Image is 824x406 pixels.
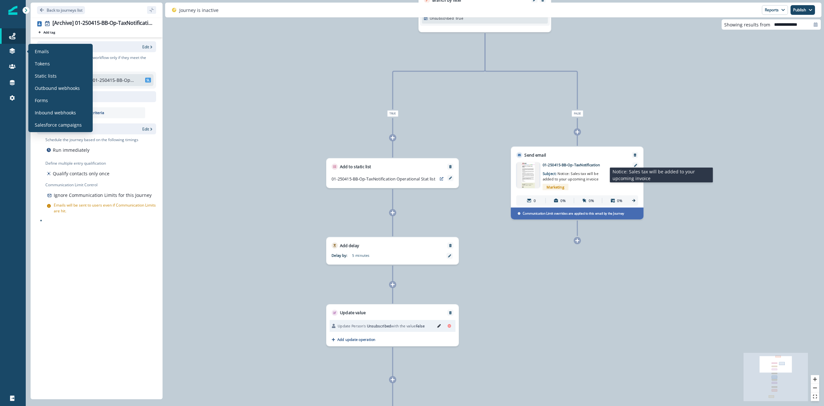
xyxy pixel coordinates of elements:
[724,21,770,28] p: Showing results from
[340,164,371,170] p: Add to static list
[45,137,138,143] p: Schedule the journey based on the following timings
[343,110,442,117] div: True
[142,44,154,50] button: Edit
[43,30,55,34] p: Add tag
[571,110,583,117] span: False
[523,211,624,216] p: Communication Limit overrides are applied to this email by the Journey
[446,311,454,314] button: Remove
[35,72,57,79] p: Static lists
[147,6,156,14] button: sidebar collapse toggle
[35,48,49,55] p: Emails
[31,46,90,56] a: Emails
[511,147,643,219] div: Send emailRemoveemail asset unavailable01-250415-BB-Op-TaxNotificationSubject: Notice: Sales tax ...
[35,60,50,67] p: Tokens
[332,253,352,258] p: Delay by:
[337,337,376,342] p: Add update operation
[31,59,90,68] a: Tokens
[37,30,56,35] button: Add tag
[47,7,82,13] p: Back to journeys list
[524,152,546,158] p: Send email
[338,323,425,329] p: Update Person's with the value
[543,162,625,168] p: 01-250415-BB-Op-TaxNotification
[631,153,639,157] button: Remove
[517,162,539,188] img: email asset unavailable
[543,171,598,181] span: Notice: Sales tax will be added to your upcoming invoice
[142,126,154,132] button: Edit
[31,108,90,117] a: Inbound webhooks
[31,71,90,81] a: Static lists
[340,242,359,248] p: Add delay
[762,5,788,15] button: Reports
[528,110,627,117] div: False
[534,198,536,203] p: 0
[35,121,82,128] p: Salesforce campaigns
[31,95,90,105] a: Forms
[326,158,459,188] div: Add to static listRemove01-250415-BB-Op-TaxNotification Operational Stat listpreview
[791,5,815,15] button: Publish
[8,6,17,15] img: Inflection
[179,7,219,14] p: Journey is inactive
[31,83,90,93] a: Outbound webhooks
[35,97,48,104] p: Forms
[617,198,622,203] p: 0%
[53,170,109,177] p: Qualify contacts only once
[445,322,454,330] button: Remove
[53,147,89,153] p: Run immediately
[330,337,376,342] button: Add update operation
[811,375,819,384] button: zoom in
[145,78,151,82] span: SL
[91,77,134,83] p: "01-250415-BB-Op-TaxNotification Audience list"
[367,324,391,328] span: Unsubscribed
[543,184,568,190] span: Marketing
[811,384,819,392] button: zoom out
[45,182,156,188] p: Communication Limit Control
[332,176,435,182] p: 01-250415-BB-Op-TaxNotification Operational Stat list
[446,165,454,169] button: Remove
[352,253,417,258] p: 5 minutes
[35,109,76,116] p: Inbound webhooks
[416,324,425,328] span: False
[437,175,446,183] button: preview
[142,44,149,50] p: Edit
[456,15,463,21] p: true
[435,322,443,330] button: Edit
[560,198,566,203] p: 0%
[589,198,594,203] p: 0%
[485,33,577,109] g: Edge from 96d1892d-2229-42ec-8201-2bdea8f3d8b1 to node-edge-label97176047-8efc-417e-85e8-be03ab22...
[387,110,398,117] span: True
[326,237,459,265] div: Add delayRemoveDelay by:5 minutes
[340,310,366,316] p: Update value
[37,6,85,14] button: Go back
[54,192,152,198] p: Ignore Communication Limits for this Journey
[52,20,154,27] div: [Archive] 01-250415-BB-Op-TaxNotification
[393,33,485,109] g: Edge from 96d1892d-2229-42ec-8201-2bdea8f3d8b1 to node-edge-label2454c631-8902-43c2-88a3-33d5a267...
[31,120,90,130] a: Salesforce campaigns
[326,304,459,346] div: Update valueRemoveUpdate Person's Unsubscribedwith the valueFalseEditRemoveAdd update operation
[446,244,454,247] button: Remove
[811,392,819,401] button: fit view
[45,55,156,66] p: Consider a contact for the workflow only if they meet the following criteria
[430,15,454,21] p: Unsubscribed
[35,85,80,92] p: Outbound webhooks
[142,126,149,132] p: Edit
[54,202,156,214] p: Emails will be sent to users even if Communication Limits are hit.
[543,168,607,181] p: Subject:
[45,160,111,166] p: Define multiple entry qualification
